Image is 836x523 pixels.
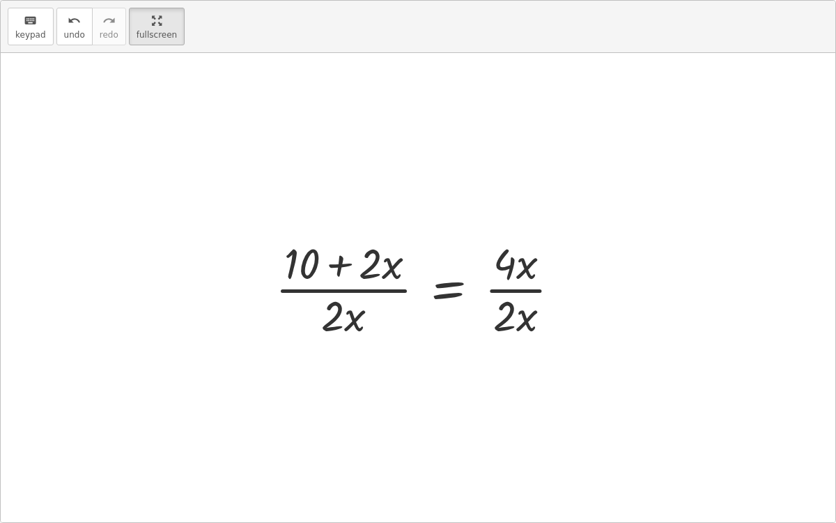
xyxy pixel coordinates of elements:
span: redo [100,30,118,40]
button: fullscreen [129,8,185,45]
span: undo [64,30,85,40]
span: fullscreen [137,30,177,40]
i: redo [102,13,116,29]
i: undo [68,13,81,29]
button: undoundo [56,8,93,45]
button: redoredo [92,8,126,45]
button: keyboardkeypad [8,8,54,45]
i: keyboard [24,13,37,29]
span: keypad [15,30,46,40]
